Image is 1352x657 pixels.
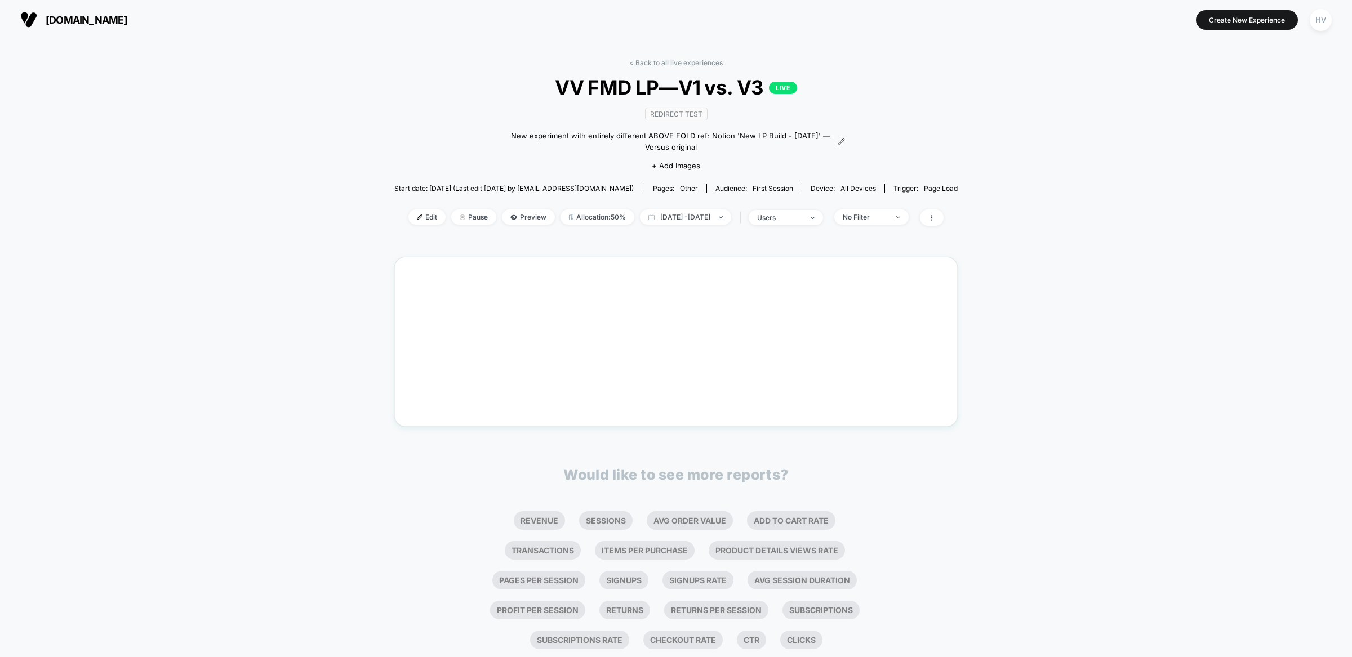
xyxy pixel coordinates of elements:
li: Revenue [514,511,565,530]
li: Avg Session Duration [748,571,857,589]
div: No Filter [843,213,888,221]
span: other [680,184,698,193]
span: [DOMAIN_NAME] [46,14,127,26]
span: [DATE] - [DATE] [640,209,731,225]
div: users [757,213,802,222]
li: Add To Cart Rate [747,511,835,530]
li: Returns Per Session [664,601,768,619]
li: Signups Rate [662,571,733,589]
li: Sessions [579,511,633,530]
img: edit [417,214,422,220]
img: end [719,216,723,218]
li: Subscriptions Rate [530,631,629,649]
a: < Back to all live experiences [629,59,723,67]
li: Checkout Rate [643,631,723,649]
img: Visually logo [20,11,37,28]
div: Trigger: [893,184,958,193]
div: HV [1310,9,1332,31]
p: LIVE [769,82,797,94]
li: Ctr [737,631,766,649]
div: Pages: [653,184,698,193]
span: Device: [802,184,884,193]
span: Page Load [924,184,958,193]
img: calendar [648,214,655,220]
button: Create New Experience [1196,10,1298,30]
img: rebalance [569,214,573,220]
li: Subscriptions [782,601,860,619]
span: Allocation: 50% [561,209,634,225]
li: Items Per Purchase [595,541,695,560]
li: Signups [599,571,648,589]
span: + Add Images [652,161,700,170]
div: Audience: [715,184,793,193]
button: [DOMAIN_NAME] [17,11,131,29]
img: end [811,217,815,219]
span: VV FMD LP—V1 vs. V3 [422,75,929,99]
span: Edit [408,209,446,225]
img: end [460,214,465,220]
span: Preview [502,209,555,225]
span: Pause [451,209,496,225]
span: New experiment with entirely different ABOVE FOLD ref: Notion 'New LP Build - [DATE]' — Versus or... [507,131,834,153]
li: Clicks [780,631,822,649]
li: Product Details Views Rate [709,541,845,560]
li: Profit Per Session [490,601,585,619]
li: Transactions [505,541,581,560]
p: Would like to see more reports? [563,466,789,483]
li: Pages Per Session [492,571,585,589]
li: Returns [599,601,650,619]
span: | [737,209,749,226]
li: Avg Order Value [647,511,733,530]
img: end [896,216,900,218]
span: Redirect Test [645,108,708,120]
span: all devices [840,184,876,193]
span: First Session [753,184,793,193]
span: Start date: [DATE] (Last edit [DATE] by [EMAIL_ADDRESS][DOMAIN_NAME]) [394,184,634,193]
button: HV [1306,8,1335,32]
